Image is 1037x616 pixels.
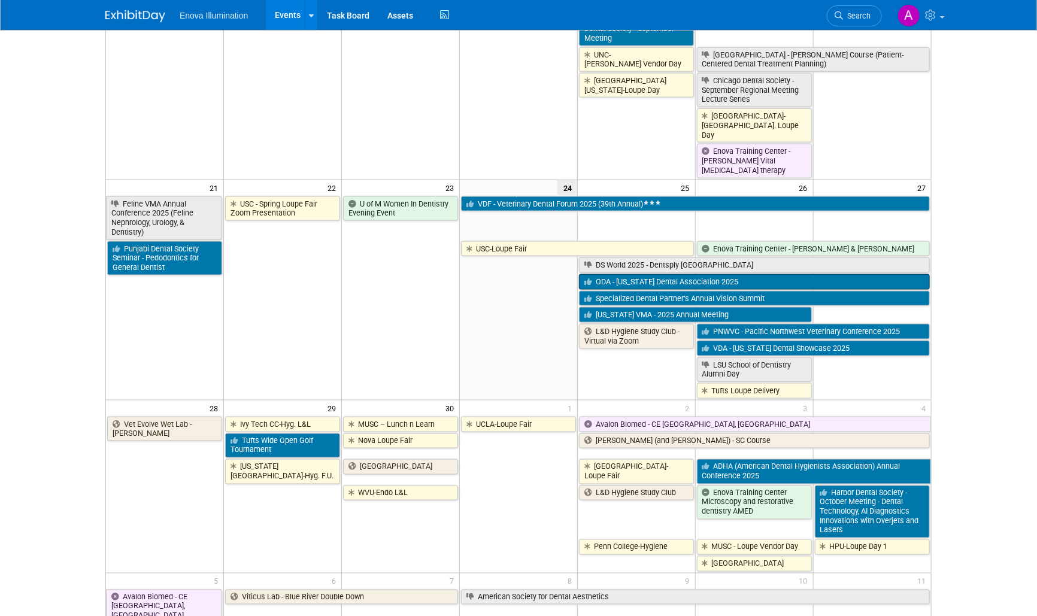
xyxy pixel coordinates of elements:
[697,341,930,356] a: VDA - [US_STATE] Dental Showcase 2025
[208,400,223,415] span: 28
[444,400,459,415] span: 30
[579,485,694,501] a: L&D Hygiene Study Club
[579,47,694,72] a: UNC-[PERSON_NAME] Vendor Day
[579,539,694,555] a: Penn College-Hygiene
[557,180,577,195] span: 24
[579,307,812,323] a: [US_STATE] VMA - 2025 Annual Meeting
[105,10,165,22] img: ExhibitDay
[697,47,930,72] a: [GEOGRAPHIC_DATA] - [PERSON_NAME] Course (Patient-Centered Dental Treatment Planning)
[566,400,577,415] span: 1
[225,459,340,484] a: [US_STATE][GEOGRAPHIC_DATA]-Hyg. F.U.
[802,400,813,415] span: 3
[461,590,930,605] a: American Society for Dental Aesthetics
[106,196,222,240] a: Feline VMA Annual Conference 2025 (Feline Nephrology, Urology, & Dentistry)
[680,180,695,195] span: 25
[897,4,920,27] img: Abby Nelson
[697,73,812,107] a: Chicago Dental Society - September Regional Meeting Lecture Series
[798,180,813,195] span: 26
[697,383,812,399] a: Tufts Loupe Delivery
[343,417,458,432] a: MUSC – Lunch n Learn
[579,433,930,449] a: [PERSON_NAME] (and [PERSON_NAME]) - SC Course
[815,485,930,539] a: Harbor Dental Society - October Meeting - Dental Technology, AI Diagnostics Innovations with Over...
[225,196,340,221] a: USC - Spring Loupe Fair Zoom Presentation
[827,5,882,26] a: Search
[343,433,458,449] a: Nova Loupe Fair
[225,417,340,432] a: Ivy Tech CC-Hyg. L&L
[343,459,458,475] a: [GEOGRAPHIC_DATA]
[208,180,223,195] span: 21
[343,485,458,501] a: WVU-Endo L&L
[225,590,458,605] a: Viticus Lab - Blue River Double Down
[579,459,694,484] a: [GEOGRAPHIC_DATA]-Loupe Fair
[916,573,931,588] span: 11
[579,73,694,98] a: [GEOGRAPHIC_DATA][US_STATE]-Loupe Day
[330,573,341,588] span: 6
[225,433,340,458] a: Tufts Wide Open Golf Tournament
[326,180,341,195] span: 22
[461,241,694,257] a: USC-Loupe Fair
[448,573,459,588] span: 7
[579,274,930,290] a: ODA - [US_STATE] Dental Association 2025
[444,180,459,195] span: 23
[107,241,222,275] a: Punjabi Dental Society Seminar - Pedodontics for General Dentist
[798,573,813,588] span: 10
[579,257,930,273] a: DS World 2025 - Dentsply [GEOGRAPHIC_DATA]
[697,556,812,572] a: [GEOGRAPHIC_DATA]
[343,196,458,221] a: U of M Women In Dentistry Evening Event
[697,241,930,257] a: Enova Training Center - [PERSON_NAME] & [PERSON_NAME]
[566,573,577,588] span: 8
[697,357,812,382] a: LSU School of Dentistry Alumni Day
[920,400,931,415] span: 4
[697,324,930,339] a: PNWVC - Pacific Northwest Veterinary Conference 2025
[579,417,931,432] a: Avalon Biomed - CE [GEOGRAPHIC_DATA], [GEOGRAPHIC_DATA]
[697,144,812,178] a: Enova Training Center - [PERSON_NAME] Vital [MEDICAL_DATA] therapy
[684,400,695,415] span: 2
[107,417,222,441] a: Vet Evolve Wet Lab - [PERSON_NAME]
[579,291,930,307] a: Specialized Dental Partner’s Annual Vision Summit
[843,11,871,20] span: Search
[697,108,812,142] a: [GEOGRAPHIC_DATA]-[GEOGRAPHIC_DATA]. Loupe Day
[326,400,341,415] span: 29
[461,417,576,432] a: UCLA-Loupe Fair
[697,485,812,520] a: Enova Training Center Microscopy and restorative dentistry AMED
[461,196,930,212] a: VDF - Veterinary Dental Forum 2025 (39th Annual)
[579,324,694,348] a: L&D Hygiene Study Club - Virtual via Zoom
[213,573,223,588] span: 5
[815,539,930,555] a: HPU-Loupe Day 1
[684,573,695,588] span: 9
[916,180,931,195] span: 27
[697,539,812,555] a: MUSC - Loupe Vendor Day
[697,459,931,484] a: ADHA (American Dental Hygienists Association) Annual Conference 2025
[180,11,248,20] span: Enova Illumination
